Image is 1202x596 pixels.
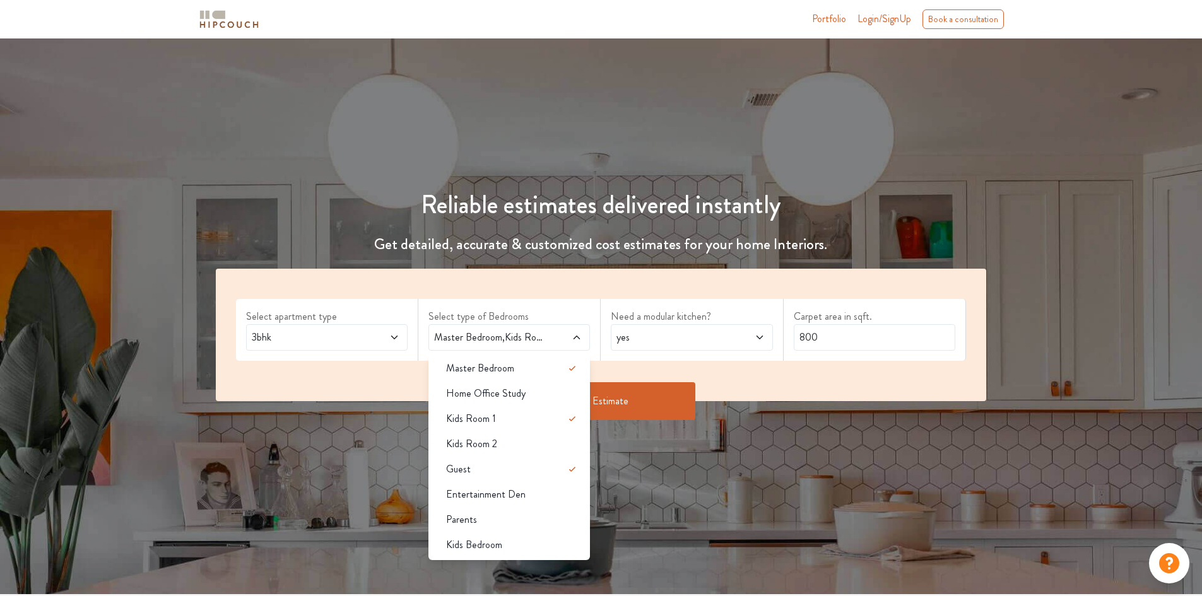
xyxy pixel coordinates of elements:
span: yes [614,330,727,345]
a: Portfolio [812,11,846,26]
label: Select type of Bedrooms [428,309,590,324]
label: Select apartment type [246,309,408,324]
button: Get Estimate [506,382,695,420]
span: Guest [446,462,471,477]
label: Carpet area in sqft. [794,309,955,324]
input: Enter area sqft [794,324,955,351]
h4: Get detailed, accurate & customized cost estimates for your home Interiors. [208,235,994,254]
span: Kids Room 2 [446,436,497,452]
span: Parents [446,512,477,527]
img: logo-horizontal.svg [197,8,261,30]
span: Kids Bedroom [446,537,502,552]
h1: Reliable estimates delivered instantly [208,190,994,220]
span: 3bhk [249,330,362,345]
label: Need a modular kitchen? [611,309,772,324]
span: Master Bedroom [446,361,514,376]
span: Kids Room 1 [446,411,496,426]
span: Master Bedroom,Kids Room 1,Guest [432,330,545,345]
div: Book a consultation [922,9,1004,29]
span: Home Office Study [446,386,526,401]
span: logo-horizontal.svg [197,5,261,33]
span: Entertainment Den [446,487,526,502]
span: Login/SignUp [857,11,911,26]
